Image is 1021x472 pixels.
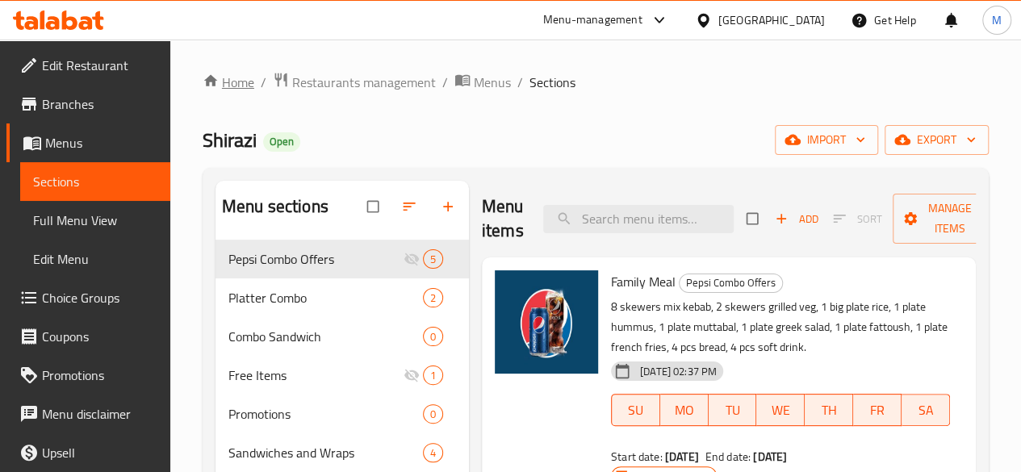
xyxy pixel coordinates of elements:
[665,446,699,467] b: [DATE]
[423,404,443,424] div: items
[718,11,825,29] div: [GEOGRAPHIC_DATA]
[788,130,865,150] span: import
[45,133,157,152] span: Menus
[33,211,157,230] span: Full Menu View
[33,249,157,269] span: Edit Menu
[634,364,723,379] span: [DATE] 02:37 PM
[753,446,787,467] b: [DATE]
[992,11,1002,29] span: M
[860,399,895,422] span: FR
[42,94,157,114] span: Branches
[898,130,976,150] span: export
[611,269,676,294] span: Family Meal
[203,122,257,158] span: Shirazi
[6,317,170,356] a: Coupons
[215,356,469,395] div: Free Items1
[811,399,847,422] span: TH
[775,125,878,155] button: import
[853,394,902,426] button: FR
[424,368,442,383] span: 1
[228,365,404,385] span: Free Items
[263,135,300,148] span: Open
[908,399,944,422] span: SA
[705,446,751,467] span: End date:
[215,433,469,472] div: Sandwiches and Wraps4
[215,395,469,433] div: Promotions0
[215,317,469,356] div: Combo Sandwich0
[906,198,994,239] span: Manage items
[6,433,170,472] a: Upsell
[679,274,783,293] div: Pepsi Combo Offers
[391,189,430,224] span: Sort sections
[423,365,443,385] div: items
[404,251,420,267] svg: Inactive section
[680,274,782,292] span: Pepsi Combo Offers
[529,73,575,92] span: Sections
[805,394,853,426] button: TH
[203,72,989,93] nav: breadcrumb
[667,399,702,422] span: MO
[660,394,709,426] button: MO
[543,10,642,30] div: Menu-management
[6,356,170,395] a: Promotions
[228,288,423,307] span: Platter Combo
[611,446,663,467] span: Start date:
[482,194,524,243] h2: Menu items
[42,365,157,385] span: Promotions
[430,189,469,224] button: Add section
[885,125,989,155] button: export
[423,288,443,307] div: items
[42,404,157,424] span: Menu disclaimer
[228,443,423,462] span: Sandwiches and Wraps
[474,73,511,92] span: Menus
[611,394,660,426] button: SU
[20,162,170,201] a: Sections
[715,399,751,422] span: TU
[424,445,442,461] span: 4
[6,123,170,162] a: Menus
[42,288,157,307] span: Choice Groups
[611,297,950,357] p: 8 skewers mix kebab, 2 skewers grilled veg, 1 big plate rice, 1 plate hummus, 1 plate muttabal, 1...
[424,407,442,422] span: 0
[6,46,170,85] a: Edit Restaurant
[203,73,254,92] a: Home
[215,240,469,278] div: Pepsi Combo Offers5
[618,399,654,422] span: SU
[42,56,157,75] span: Edit Restaurant
[423,249,443,269] div: items
[263,132,300,152] div: Open
[42,327,157,346] span: Coupons
[228,249,404,269] span: Pepsi Combo Offers
[358,191,391,222] span: Select all sections
[543,205,734,233] input: search
[20,201,170,240] a: Full Menu View
[20,240,170,278] a: Edit Menu
[6,278,170,317] a: Choice Groups
[454,72,511,93] a: Menus
[228,404,423,424] div: Promotions
[42,443,157,462] span: Upsell
[6,395,170,433] a: Menu disclaimer
[771,207,822,232] button: Add
[756,394,805,426] button: WE
[771,207,822,232] span: Add item
[893,194,1007,244] button: Manage items
[737,203,771,234] span: Select section
[495,270,598,374] img: Family Meal
[822,207,893,232] span: Select section first
[404,367,420,383] svg: Inactive section
[763,399,798,422] span: WE
[33,172,157,191] span: Sections
[228,327,423,346] span: Combo Sandwich
[442,73,448,92] li: /
[261,73,266,92] li: /
[292,73,436,92] span: Restaurants management
[517,73,523,92] li: /
[423,327,443,346] div: items
[222,194,328,219] h2: Menu sections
